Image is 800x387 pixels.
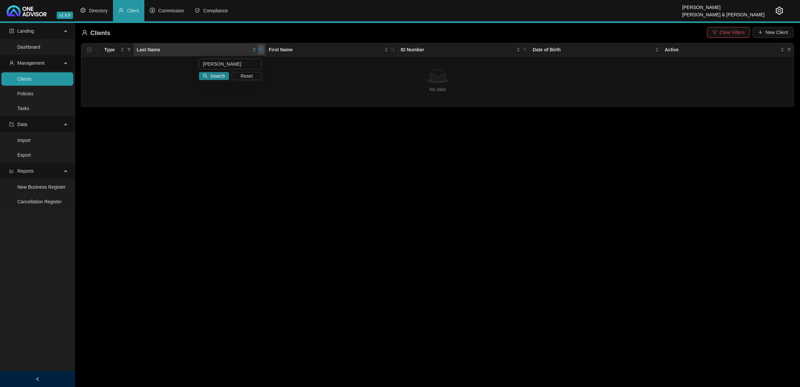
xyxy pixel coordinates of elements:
span: filter [712,30,717,35]
button: Search [199,72,229,80]
span: Directory [89,8,108,13]
button: Reset [232,72,262,80]
span: First Name [269,46,383,53]
th: First Name [266,43,398,56]
a: Policies [17,91,33,96]
th: Date of Birth [530,43,662,56]
span: search [259,48,263,52]
span: profile [9,29,14,33]
span: search [522,45,528,55]
div: [PERSON_NAME] [682,2,765,9]
span: Reports [17,168,34,174]
span: Data [17,122,27,127]
button: Clear Filters [707,27,750,38]
div: [PERSON_NAME] & [PERSON_NAME] [682,9,765,16]
span: Reset [241,72,253,80]
span: Management [17,60,45,66]
span: search [203,74,208,78]
span: filter [126,45,132,55]
span: safety [195,8,200,13]
th: Active [662,43,794,56]
span: Clients [90,30,110,36]
a: Import [17,138,31,143]
span: import [9,122,14,127]
span: user [9,61,14,65]
span: user [118,8,124,13]
span: user [82,30,88,36]
span: v1.9.9 [57,12,73,19]
span: Landing [17,28,34,34]
span: filter [127,48,131,52]
span: search [390,45,396,55]
span: search [523,48,527,52]
span: search [391,48,395,52]
div: No data [87,86,788,93]
th: Type [97,43,134,56]
span: dollar [150,8,155,13]
a: Export [17,152,31,158]
span: Active [665,46,779,53]
img: 2df55531c6924b55f21c4cf5d4484680-logo-light.svg [7,5,47,16]
span: Commission [158,8,184,13]
th: ID Number [398,43,530,56]
a: Cancellation Register [17,199,62,204]
a: New Business Register [17,184,66,190]
span: Last Name [137,46,251,53]
span: setting [80,8,86,13]
span: New Client [765,29,788,36]
a: Tasks [17,106,29,111]
span: Clear Filters [720,29,745,36]
span: left [35,377,40,381]
span: Date of Birth [533,46,654,53]
span: Client [127,8,139,13]
a: Clients [17,76,32,82]
span: plus [758,30,763,35]
a: Dashboard [17,44,40,50]
button: New Client [753,27,793,38]
span: setting [775,7,783,15]
span: Type [100,46,119,53]
input: Search Last Name [199,59,262,69]
span: Compliance [203,8,228,13]
span: filter [786,45,792,55]
span: line-chart [9,169,14,173]
span: search [258,45,264,55]
span: ID Number [401,46,515,53]
span: filter [787,48,791,52]
span: Search [210,72,225,80]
